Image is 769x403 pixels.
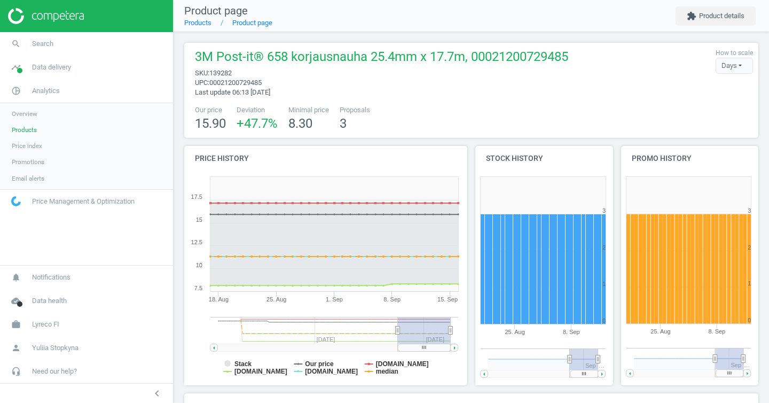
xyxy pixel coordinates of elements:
[708,329,725,335] tspan: 8. Sep
[563,329,580,335] tspan: 8. Sep
[191,193,202,200] text: 17.5
[602,281,606,287] text: 1
[237,105,278,115] span: Deviation
[12,142,42,150] span: Price index
[6,57,26,77] i: timeline
[12,110,37,118] span: Overview
[209,296,229,303] tspan: 18. Aug
[12,174,44,183] span: Email alerts
[716,58,753,74] div: Days
[650,329,670,335] tspan: 25. Aug
[288,116,312,131] span: 8.30
[234,368,287,375] tspan: [DOMAIN_NAME]
[144,386,170,400] button: chevron_left
[32,273,70,282] span: Notifications
[8,8,84,24] img: ajHJNr6hYgQAAAAASUVORK5CYII=
[748,244,751,251] text: 2
[232,19,272,27] a: Product page
[716,49,753,58] label: How to scale
[12,158,44,166] span: Promotions
[6,291,26,311] i: cloud_done
[687,11,696,21] i: extension
[32,39,53,49] span: Search
[340,116,347,131] span: 3
[748,207,751,214] text: 3
[194,285,202,291] text: 7.5
[505,329,524,335] tspan: 25. Aug
[602,207,606,214] text: 3
[191,239,202,245] text: 12.5
[6,314,26,335] i: work
[209,79,262,87] span: 00021200729485
[237,116,278,131] span: +47.7 %
[195,79,209,87] span: upc :
[195,88,270,96] span: Last update 06:13 [DATE]
[209,69,232,77] span: 139282
[376,368,398,375] tspan: median
[602,244,606,251] text: 2
[326,296,343,303] tspan: 1. Sep
[184,146,467,171] h4: Price history
[32,63,71,72] span: Data delivery
[6,81,26,101] i: pie_chart_outlined
[748,281,751,287] text: 1
[184,4,248,17] span: Product page
[6,361,26,382] i: headset_mic
[184,19,211,27] a: Products
[585,362,605,369] tspan: Sep '…
[196,216,202,223] text: 15
[437,296,458,303] tspan: 15. Sep
[475,146,613,171] h4: Stock history
[621,146,759,171] h4: Promo history
[6,34,26,54] i: search
[195,105,226,115] span: Our price
[196,262,202,268] text: 10
[383,296,401,303] tspan: 8. Sep
[602,317,606,324] text: 0
[32,320,59,329] span: Lyreco FI
[32,296,67,306] span: Data health
[305,360,334,368] tspan: Our price
[731,362,750,369] tspan: Sep '…
[376,360,429,368] tspan: [DOMAIN_NAME]
[12,126,37,134] span: Products
[151,387,163,400] i: chevron_left
[305,368,358,375] tspan: [DOMAIN_NAME]
[32,86,60,96] span: Analytics
[6,338,26,358] i: person
[195,69,209,77] span: sku :
[32,367,77,376] span: Need our help?
[11,196,21,206] img: wGWNvw8QSZomAAAAABJRU5ErkJggg==
[32,197,135,206] span: Price Management & Optimization
[6,267,26,288] i: notifications
[195,116,226,131] span: 15.90
[266,296,286,303] tspan: 25. Aug
[288,105,329,115] span: Minimal price
[676,6,756,26] button: extensionProduct details
[748,317,751,324] text: 0
[340,105,370,115] span: Proposals
[234,360,252,368] tspan: Stack
[32,343,79,353] span: Yuliia Stopkyna
[195,48,568,68] span: 3M Post-it® 658 korjausnauha 25.4mm x 17.7m, 00021200729485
